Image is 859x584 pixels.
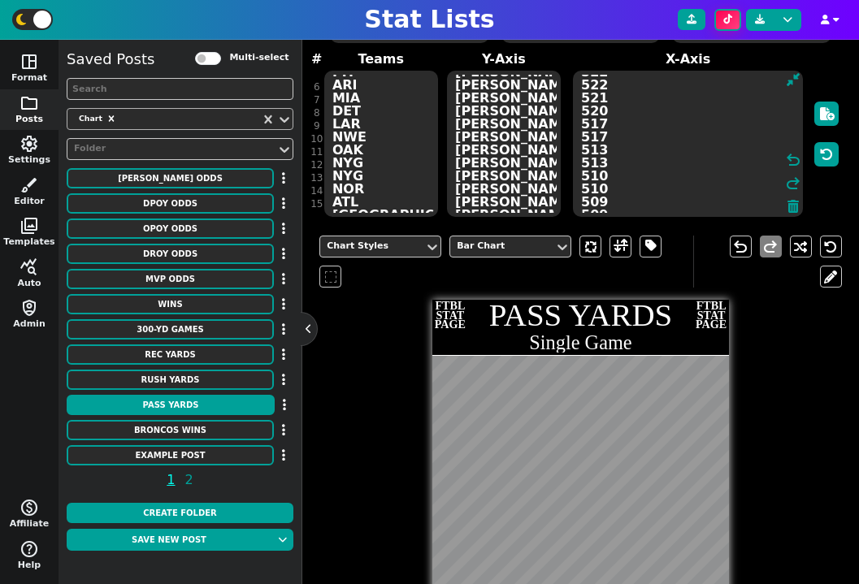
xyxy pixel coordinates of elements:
button: DROY ODDS [67,244,274,264]
div: 8 [310,106,323,119]
span: undo [731,237,750,257]
button: 300-YD GAMES [67,319,274,340]
label: Multi-select [229,51,289,65]
span: FTBL STAT PAGE [696,301,727,329]
div: 15 [310,197,323,210]
button: [PERSON_NAME] ODDS [67,168,274,188]
span: help [20,539,39,559]
button: RUSH YARDS [67,370,274,390]
span: photo_library [20,216,39,236]
textarea: RAM HOU oti CIN PIT ARI MIA DET LAR NWE OAK NYG NYG NOR ATL [GEOGRAPHIC_DATA] DAL NOR NYG KAN ATL... [324,71,438,217]
div: Remove Chart [104,111,119,126]
textarea: 554 527 527 525 522 522 521 520 517 517 513 513 510 510 509 509 506 506 505 505 504 503 503 503 502 [573,71,803,217]
label: Y-Axis [442,50,565,69]
span: settings [20,134,39,154]
div: 6 [310,80,323,93]
label: X-Axis [566,50,811,69]
span: redo [783,174,803,193]
div: 11 [310,145,323,158]
button: PASS YARDS [67,395,275,415]
h1: Stat Lists [364,5,494,34]
div: 12 [310,158,323,171]
input: Search [67,78,293,100]
div: Chart Styles [327,240,418,253]
span: 1 [164,469,177,490]
span: redo [761,237,780,257]
span: space_dashboard [20,52,39,71]
span: query_stats [20,257,39,277]
span: undo [783,150,803,170]
div: Chart [74,111,104,126]
span: FTBL STAT PAGE [434,301,466,329]
h5: Saved Posts [67,50,154,68]
textarea: [PERSON_NAME] [PERSON_NAME] [PERSON_NAME] [PERSON_NAME] [PERSON_NAME] [PERSON_NAME] [PERSON_NAME]... [447,71,561,217]
button: Broncos Wins [67,420,274,440]
span: brush [20,175,39,195]
button: Create Folder [67,503,293,523]
button: Save new post [67,529,271,551]
button: WINS [67,294,274,314]
div: 7 [310,93,323,106]
button: undo [730,236,752,257]
span: shield_person [20,298,39,318]
button: redo [760,236,782,257]
button: Example Post [67,445,274,465]
button: DPOY ODDS [67,193,274,214]
div: Folder [74,142,270,156]
div: 9 [310,119,323,132]
div: 13 [310,171,323,184]
h1: PASS YARDS [433,300,727,331]
span: 2 [183,469,196,490]
span: monetization_on [20,498,39,517]
span: folder [20,93,39,113]
div: 10 [310,132,323,145]
div: Bar Chart [457,240,548,253]
div: 14 [310,184,323,197]
h2: Single Game [432,333,728,353]
button: REC YARDS [67,344,274,365]
label: # [311,50,322,69]
button: MVP ODDS [67,269,274,289]
label: Teams [319,50,442,69]
button: OPOY ODDS [67,218,274,239]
